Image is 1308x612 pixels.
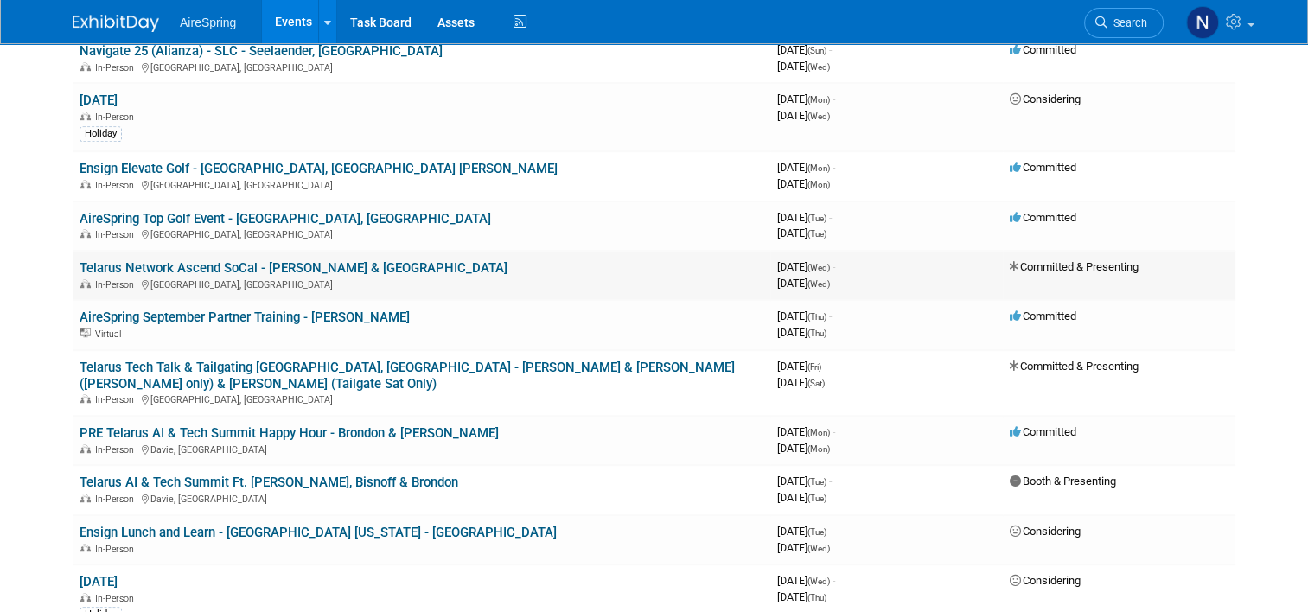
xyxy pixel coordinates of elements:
[777,574,835,587] span: [DATE]
[80,360,735,392] a: Telarus Tech Talk & Tailgating [GEOGRAPHIC_DATA], [GEOGRAPHIC_DATA] - [PERSON_NAME] & [PERSON_NAM...
[95,444,139,456] span: In-Person
[777,590,826,603] span: [DATE]
[80,425,499,441] a: PRE Telarus AI & Tech Summit Happy Hour - Brondon & [PERSON_NAME]
[80,226,763,240] div: [GEOGRAPHIC_DATA], [GEOGRAPHIC_DATA]
[777,525,832,538] span: [DATE]
[807,46,826,55] span: (Sun)
[80,180,91,188] img: In-Person Event
[80,494,91,502] img: In-Person Event
[1010,360,1139,373] span: Committed & Presenting
[829,211,832,224] span: -
[807,494,826,503] span: (Tue)
[1010,525,1081,538] span: Considering
[777,109,830,122] span: [DATE]
[807,214,826,223] span: (Tue)
[807,263,830,272] span: (Wed)
[80,309,410,325] a: AireSpring September Partner Training - [PERSON_NAME]
[95,544,139,555] span: In-Person
[1186,6,1219,39] img: Natalie Pyron
[807,180,830,189] span: (Mon)
[777,309,832,322] span: [DATE]
[80,60,763,73] div: [GEOGRAPHIC_DATA], [GEOGRAPHIC_DATA]
[777,211,832,224] span: [DATE]
[1010,309,1076,322] span: Committed
[95,394,139,405] span: In-Person
[80,43,443,59] a: Navigate 25 (Alianza) - SLC - Seelaender, [GEOGRAPHIC_DATA]
[807,477,826,487] span: (Tue)
[807,527,826,537] span: (Tue)
[807,379,825,388] span: (Sat)
[777,260,835,273] span: [DATE]
[80,328,91,337] img: Virtual Event
[833,92,835,105] span: -
[80,229,91,238] img: In-Person Event
[80,260,507,276] a: Telarus Network Ascend SoCal - [PERSON_NAME] & [GEOGRAPHIC_DATA]
[829,475,832,488] span: -
[777,475,832,488] span: [DATE]
[95,180,139,191] span: In-Person
[833,260,835,273] span: -
[1010,260,1139,273] span: Committed & Presenting
[829,525,832,538] span: -
[807,95,830,105] span: (Mon)
[80,392,763,405] div: [GEOGRAPHIC_DATA], [GEOGRAPHIC_DATA]
[807,62,830,72] span: (Wed)
[777,376,825,389] span: [DATE]
[80,525,557,540] a: Ensign Lunch and Learn - [GEOGRAPHIC_DATA] [US_STATE] - [GEOGRAPHIC_DATA]
[807,428,830,437] span: (Mon)
[777,161,835,174] span: [DATE]
[80,279,91,288] img: In-Person Event
[824,360,826,373] span: -
[1010,425,1076,438] span: Committed
[80,394,91,403] img: In-Person Event
[1010,161,1076,174] span: Committed
[807,593,826,602] span: (Thu)
[80,574,118,590] a: [DATE]
[777,326,826,339] span: [DATE]
[807,312,826,322] span: (Thu)
[777,425,835,438] span: [DATE]
[777,442,830,455] span: [DATE]
[807,577,830,586] span: (Wed)
[1084,8,1164,38] a: Search
[807,279,830,289] span: (Wed)
[180,16,236,29] span: AireSpring
[777,43,832,56] span: [DATE]
[73,15,159,32] img: ExhibitDay
[80,92,118,108] a: [DATE]
[1010,475,1116,488] span: Booth & Presenting
[80,211,491,226] a: AireSpring Top Golf Event - [GEOGRAPHIC_DATA], [GEOGRAPHIC_DATA]
[833,161,835,174] span: -
[777,360,826,373] span: [DATE]
[80,491,763,505] div: Davie, [GEOGRAPHIC_DATA]
[95,328,126,340] span: Virtual
[833,574,835,587] span: -
[777,491,826,504] span: [DATE]
[95,112,139,123] span: In-Person
[807,444,830,454] span: (Mon)
[80,112,91,120] img: In-Person Event
[777,60,830,73] span: [DATE]
[777,92,835,105] span: [DATE]
[80,277,763,290] div: [GEOGRAPHIC_DATA], [GEOGRAPHIC_DATA]
[80,475,458,490] a: Telarus AI & Tech Summit Ft. [PERSON_NAME], Bisnoff & Brondon
[807,328,826,338] span: (Thu)
[80,593,91,602] img: In-Person Event
[1010,574,1081,587] span: Considering
[777,177,830,190] span: [DATE]
[80,444,91,453] img: In-Person Event
[95,279,139,290] span: In-Person
[1010,211,1076,224] span: Committed
[807,229,826,239] span: (Tue)
[807,112,830,121] span: (Wed)
[95,62,139,73] span: In-Person
[777,226,826,239] span: [DATE]
[95,494,139,505] span: In-Person
[95,229,139,240] span: In-Person
[1010,92,1081,105] span: Considering
[807,362,821,372] span: (Fri)
[95,593,139,604] span: In-Person
[1107,16,1147,29] span: Search
[80,544,91,552] img: In-Person Event
[80,126,122,142] div: Holiday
